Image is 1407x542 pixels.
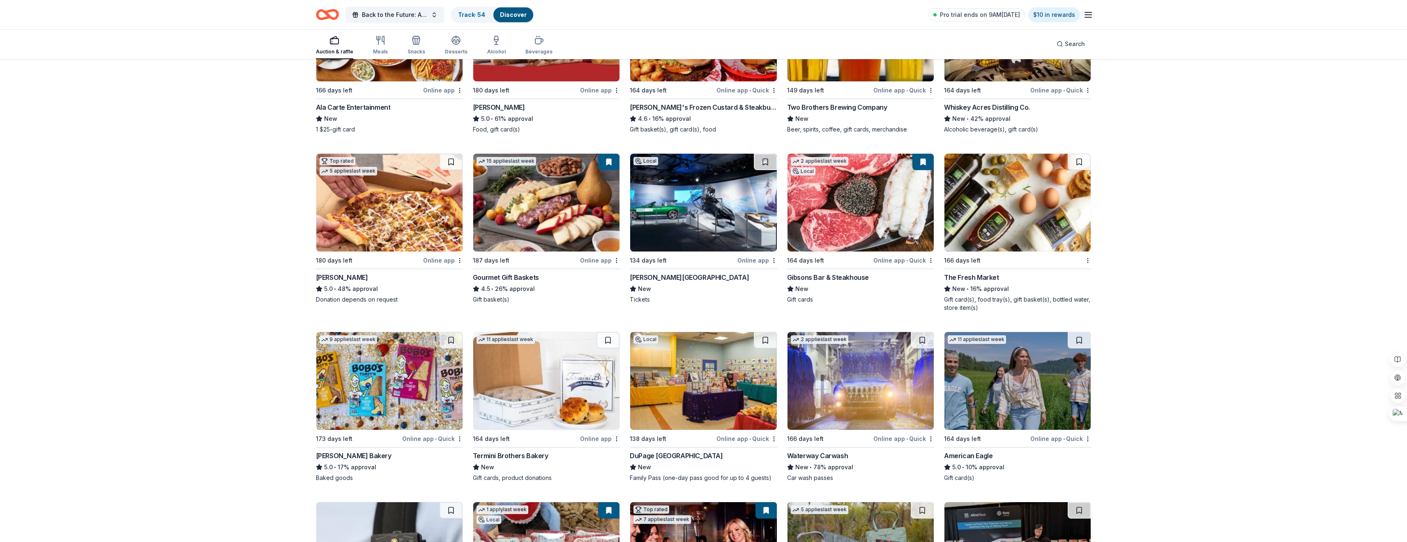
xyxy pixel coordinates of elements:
span: • [649,115,651,122]
div: Online app Quick [873,85,934,95]
span: New [324,114,337,124]
span: • [749,87,751,94]
img: Image for Termini Brothers Bakery [473,332,619,430]
div: Baked goods [316,474,463,482]
a: Image for Waterway Carwash2 applieslast week166 days leftOnline app•QuickWaterway CarwashNew•78% ... [787,332,934,482]
div: Online app Quick [1030,434,1091,444]
div: Alcohol [487,48,506,55]
span: New [952,284,965,294]
div: Donation depends on request [316,295,463,304]
div: Gift card(s), food tray(s), gift basket(s), bottled water, store item(s) [944,295,1091,312]
div: [PERSON_NAME] Bakery [316,451,391,461]
span: Back to the Future: A Night of Warriors [362,10,428,20]
div: Gift card(s) [944,474,1091,482]
span: 5.0 [481,114,490,124]
img: Image for Bobo's Bakery [316,332,463,430]
div: Tickets [630,295,777,304]
button: Back to the Future: A Night of Warriors [345,7,444,23]
span: • [491,286,493,292]
div: 61% approval [473,114,620,124]
a: Image for Gibsons Bar & Steakhouse2 applieslast weekLocal164 days leftOnline app•QuickGibsons Bar... [787,153,934,304]
span: • [967,286,969,292]
span: New [638,462,651,472]
span: Search [1065,39,1085,49]
div: 17% approval [316,462,463,472]
div: Gift basket(s) [473,295,620,304]
a: Track· 54 [458,11,485,18]
div: 1 apply last week [477,505,528,514]
span: New [795,284,808,294]
span: • [1064,436,1065,442]
div: 164 days left [944,434,981,444]
img: Image for Gibsons Bar & Steakhouse [788,154,934,251]
div: Online app [580,434,620,444]
div: 16% approval [630,114,777,124]
img: Image for Casey's [316,154,463,251]
div: Online app Quick [1030,85,1091,95]
div: 11 applies last week [948,335,1006,344]
img: Image for DuPage Children's Museum [630,332,776,430]
span: 5.0 [952,462,961,472]
img: Image for The Fresh Market [944,154,1091,251]
div: 5 applies last week [320,167,377,175]
div: Top rated [320,157,355,165]
span: • [906,257,908,264]
span: • [749,436,751,442]
div: Local [791,167,815,175]
div: Online app Quick [873,434,934,444]
button: Snacks [408,32,425,59]
span: • [334,464,336,471]
div: Waterway Carwash [787,451,848,461]
div: Online app [580,255,620,265]
div: Local [633,335,658,344]
div: Online app [580,85,620,95]
span: • [967,115,969,122]
div: Whiskey Acres Distilling Co. [944,102,1030,112]
span: New [638,284,651,294]
div: 187 days left [473,256,509,265]
div: 5 applies last week [791,505,848,514]
div: 149 days left [787,85,824,95]
a: Home [316,5,339,24]
div: 180 days left [316,256,352,265]
img: Image for Waterway Carwash [788,332,934,430]
div: Local [633,157,658,165]
div: 10% approval [944,462,1091,472]
button: Beverages [525,32,553,59]
div: Online app Quick [716,85,777,95]
img: Image for Griffin Museum of Science and Industry [630,154,776,251]
div: 7 applies last week [633,515,691,524]
div: Termini Brothers Bakery [473,451,548,461]
div: American Eagle [944,451,992,461]
a: Image for Bobo's Bakery9 applieslast week173 days leftOnline app•Quick[PERSON_NAME] Bakery5.0•17%... [316,332,463,482]
div: Online app [423,85,463,95]
div: Alcoholic beverage(s), gift card(s) [944,125,1091,134]
div: The Fresh Market [944,272,999,282]
span: New [795,114,808,124]
div: Online app Quick [402,434,463,444]
a: Image for Casey'sTop rated5 applieslast week180 days leftOnline app[PERSON_NAME]5.0•48% approvalD... [316,153,463,304]
div: 180 days left [473,85,509,95]
div: Two Brothers Brewing Company [787,102,887,112]
div: Online app [423,255,463,265]
span: Pro trial ends on 9AM[DATE] [940,10,1020,20]
span: 4.6 [638,114,647,124]
div: 166 days left [316,85,352,95]
a: $10 in rewards [1028,7,1080,22]
div: 138 days left [630,434,666,444]
div: Food, gift card(s) [473,125,620,134]
img: Image for Gourmet Gift Baskets [473,154,619,251]
div: 15 applies last week [477,157,536,166]
div: 42% approval [944,114,1091,124]
div: 11 applies last week [477,335,535,344]
span: • [810,464,812,471]
a: Image for Termini Brothers Bakery11 applieslast week164 days leftOnline appTermini Brothers Baker... [473,332,620,482]
div: [PERSON_NAME] [316,272,368,282]
div: 9 applies last week [320,335,377,344]
span: 5.0 [324,462,333,472]
div: 164 days left [787,256,824,265]
div: Car wash passes [787,474,934,482]
a: Discover [500,11,527,18]
div: 166 days left [944,256,981,265]
div: Snacks [408,48,425,55]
